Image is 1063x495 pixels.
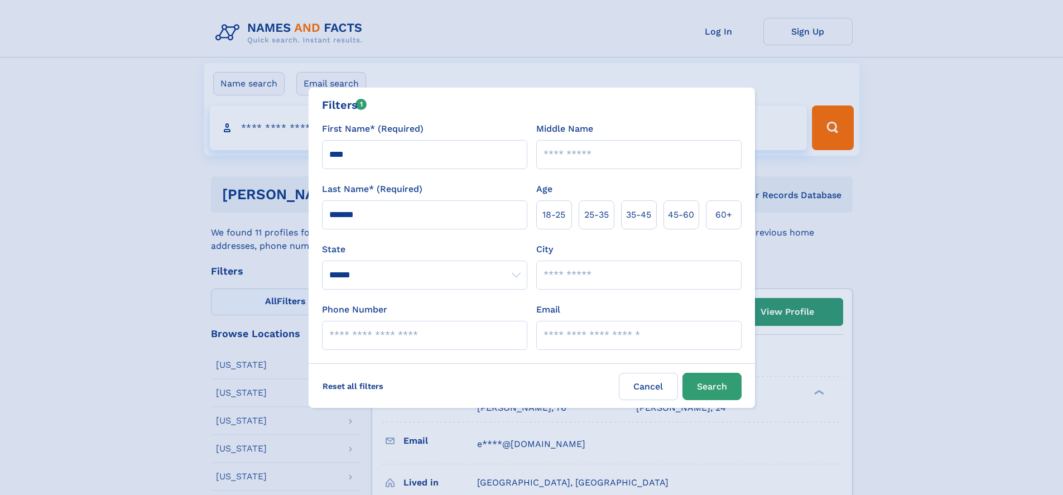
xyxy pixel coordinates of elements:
[536,303,560,316] label: Email
[682,373,742,400] button: Search
[715,208,732,222] span: 60+
[315,373,391,400] label: Reset all filters
[536,182,552,196] label: Age
[322,182,422,196] label: Last Name* (Required)
[619,373,678,400] label: Cancel
[584,208,609,222] span: 25‑35
[536,122,593,136] label: Middle Name
[322,122,424,136] label: First Name* (Required)
[536,243,553,256] label: City
[668,208,694,222] span: 45‑60
[322,303,387,316] label: Phone Number
[322,243,527,256] label: State
[542,208,565,222] span: 18‑25
[322,97,367,113] div: Filters
[626,208,651,222] span: 35‑45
